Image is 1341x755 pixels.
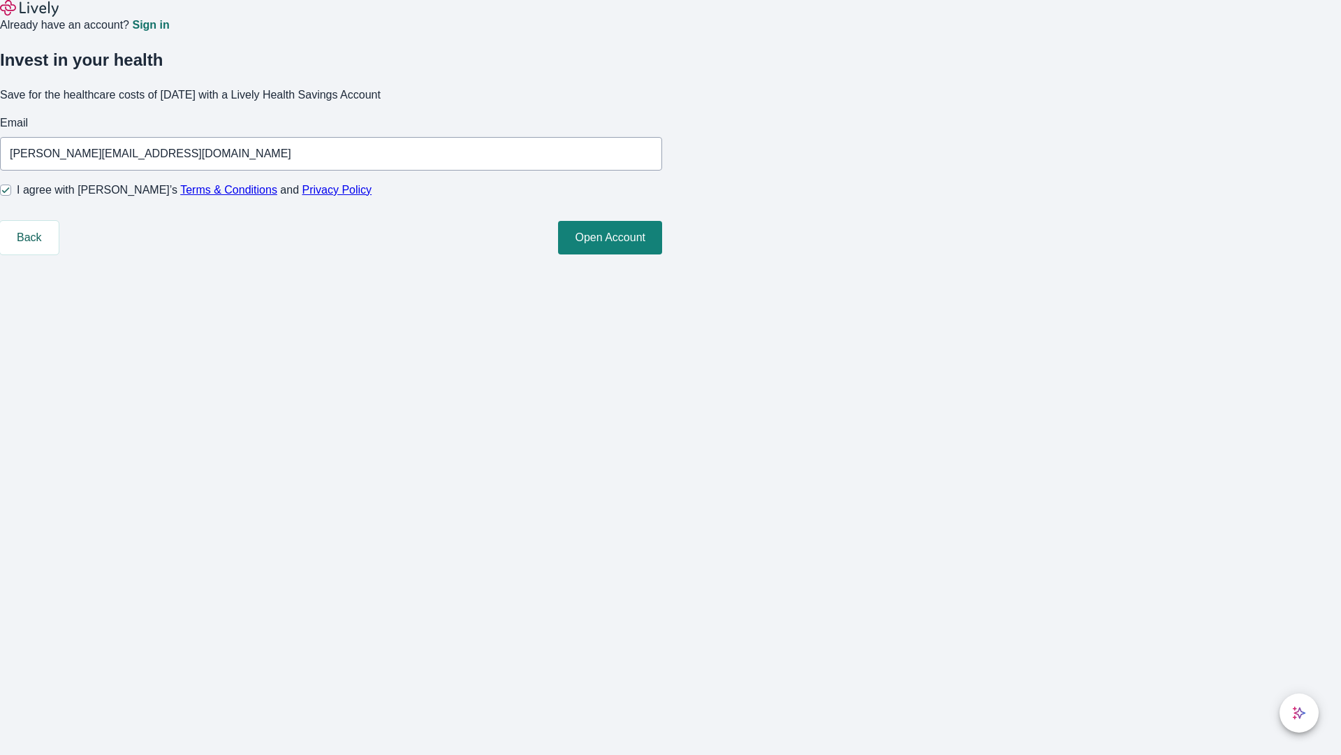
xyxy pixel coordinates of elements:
svg: Lively AI Assistant [1292,706,1306,720]
a: Terms & Conditions [180,184,277,196]
button: chat [1280,693,1319,733]
button: Open Account [558,221,662,254]
span: I agree with [PERSON_NAME]’s and [17,182,372,199]
a: Privacy Policy [302,184,372,196]
a: Sign in [132,20,169,31]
